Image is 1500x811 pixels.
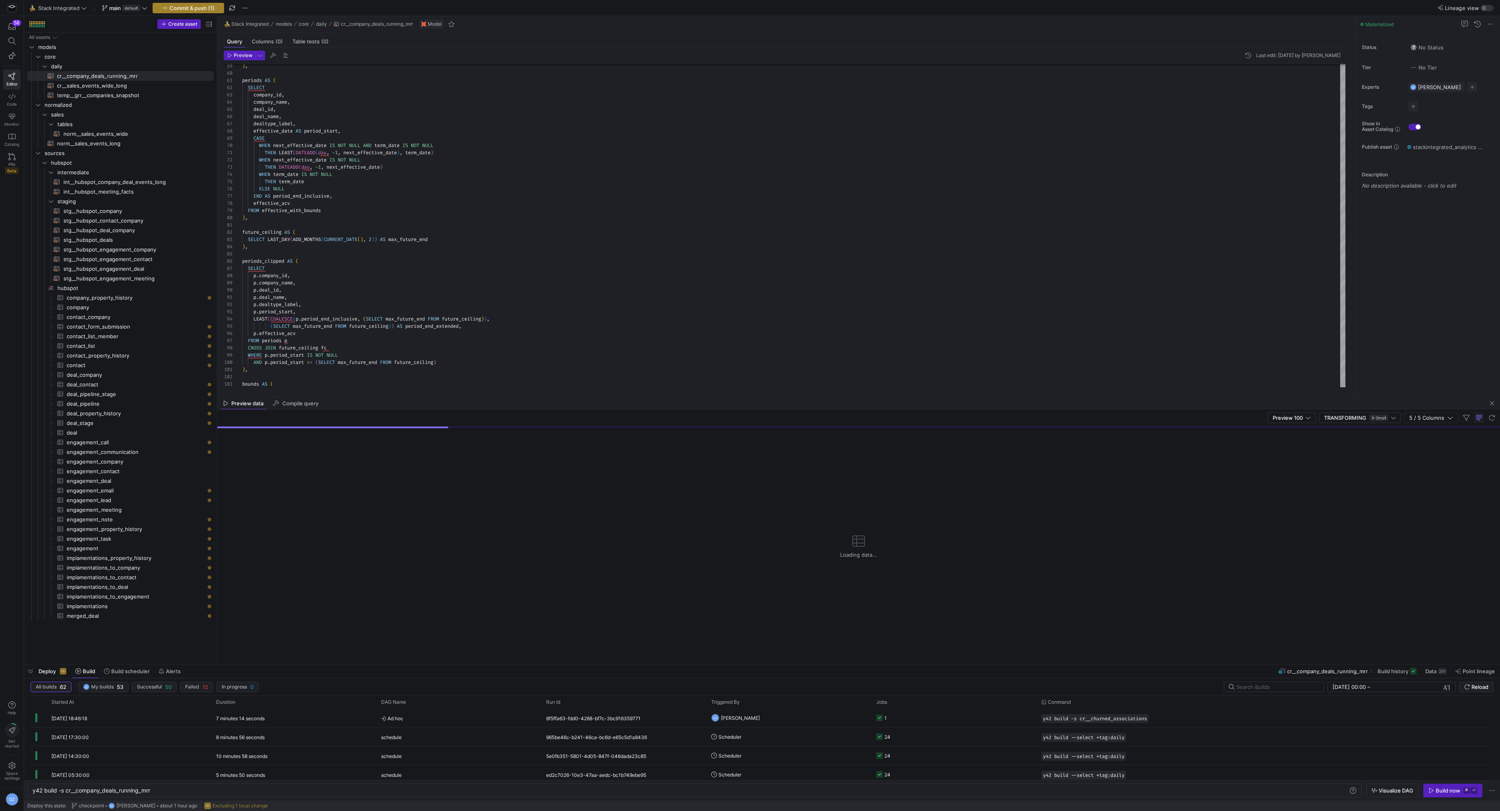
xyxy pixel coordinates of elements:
kbd: ⌘ [1463,787,1470,794]
a: int__hubspot_meeting_facts​​​​​​​​​​ [27,187,214,196]
span: Get started [5,739,19,748]
span: NULL [422,142,433,149]
a: hubspot​​​​​​​​ [27,283,214,293]
span: implamentations_to_engagement​​​​​​​​​ [67,592,204,601]
button: Reload [1459,682,1494,692]
span: hubspot​​​​​​​​ [57,284,212,293]
div: Press SPACE to select this row. [27,110,214,119]
span: cr__company_deals_running_mrr​​​​​​​​​​ [57,71,204,81]
div: 64 [224,98,233,106]
img: undefined [421,22,426,27]
button: maindefault [100,3,149,13]
a: deal​​​​​​​​​ [27,428,214,437]
span: company_property_history​​​​​​​​​ [67,293,204,302]
span: AND [363,142,371,149]
span: contact_property_history​​​​​​​​​ [67,351,204,360]
span: engagement_communication​​​​​​​​​ [67,447,204,457]
a: engagement_note​​​​​​​​​ [27,515,214,524]
span: ( [273,77,276,84]
div: Last edit: [DATE] by [PERSON_NAME] [1256,53,1341,58]
span: SELECT [248,84,265,91]
a: engagement_property_history​​​​​​​​​ [27,524,214,534]
span: Beta [5,168,18,174]
span: main [109,5,121,11]
a: implamentations_to_contact​​​​​​​​​ [27,572,214,582]
button: Getstarted [3,720,20,752]
a: deal_stage​​​​​​​​​ [27,418,214,428]
span: deal_pipeline_stage​​​​​​​​​ [67,390,204,399]
span: engagement_property_history​​​​​​​​​ [67,525,204,534]
span: period_start [304,128,338,134]
div: Build now [1436,787,1460,794]
a: engagement_call​​​​​​​​​ [27,437,214,447]
a: contact_form_submission​​​​​​​​​ [27,322,214,331]
a: temp__grr__companies_snapshot​​​​​​​​​​ [27,90,214,100]
span: [PERSON_NAME] [1418,84,1461,90]
span: deal​​​​​​​​​ [67,428,204,437]
input: End datetime [1372,684,1424,690]
a: implamentations_to_engagement​​​​​​​​​ [27,592,214,601]
span: Successful [137,684,162,690]
div: Press SPACE to select this row. [27,71,214,81]
div: Press SPACE to select this row. [27,52,214,61]
kbd: ⏎ [1471,787,1477,794]
span: Preview [234,53,253,58]
span: contact_list_member​​​​​​​​​ [67,332,204,341]
span: Stack Integrated [231,21,269,27]
button: DZMy builds53 [78,682,129,692]
button: DZ [3,791,20,808]
a: cr__company_deals_running_mrr​​​​​​​​​​ [27,71,214,81]
span: implamentations_to_company​​​​​​​​​ [67,563,204,572]
button: In progress0 [216,682,259,692]
div: 70 [224,142,233,149]
span: Build history [1378,668,1408,674]
span: Catalog [4,142,19,147]
span: Help [7,710,17,715]
div: Press SPACE to select this row. [27,81,214,90]
button: 🍌Stack Integrated [27,3,89,13]
span: Create asset [168,21,197,27]
button: Point lineage [1452,664,1498,678]
span: 🍌 [29,5,35,11]
div: DZ [1410,84,1416,90]
button: models [274,19,294,29]
span: engagement_company​​​​​​​​​ [67,457,204,466]
a: contact_list​​​​​​​​​ [27,341,214,351]
input: Start datetime [1333,684,1366,690]
a: stg__hubspot_engagement_contact​​​​​​​​​​ [27,254,214,264]
span: stg__hubspot_engagement_company​​​​​​​​​​ [63,245,204,254]
span: WHEN [259,142,270,149]
a: engagement_company​​​​​​​​​ [27,457,214,466]
button: Build history [1374,664,1420,678]
span: , [338,128,341,134]
span: stackintegrated_analytics / core / CR__COMPANY_DEALS_RUNNING_MRR [1413,144,1484,150]
span: engagement_meeting​​​​​​​​​ [67,505,204,515]
span: All builds [36,684,57,690]
button: Build now⌘⏎ [1423,784,1482,797]
span: AS [296,128,301,134]
span: core [45,52,212,61]
div: 291 [1438,668,1447,674]
a: stg__hubspot_contact_company​​​​​​​​​​ [27,216,214,225]
div: 67 [224,120,233,127]
span: Alerts [166,668,181,674]
span: , [279,113,282,120]
a: engagement_deal​​​​​​​​​ [27,476,214,486]
span: effective_date [253,128,293,134]
button: Successful50 [132,682,177,692]
div: DZ [108,803,115,809]
span: deal_name [253,113,279,120]
div: 68 [224,127,233,135]
span: schedule [381,747,402,766]
div: 61 [224,77,233,84]
span: Experts [1362,84,1402,90]
a: deal_pipeline_stage​​​​​​​​​ [27,389,214,399]
span: My builds [91,684,114,690]
span: Monitor [4,122,19,127]
a: stg__hubspot_deals​​​​​​​​​​ [27,235,214,245]
span: hubspot [51,158,212,168]
span: Table tests [292,39,329,44]
button: Visualize DAG [1366,784,1418,797]
a: stg__hubspot_engagement_deal​​​​​​​​​​ [27,264,214,274]
a: stg__hubspot_engagement_company​​​​​​​​​​ [27,245,214,254]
